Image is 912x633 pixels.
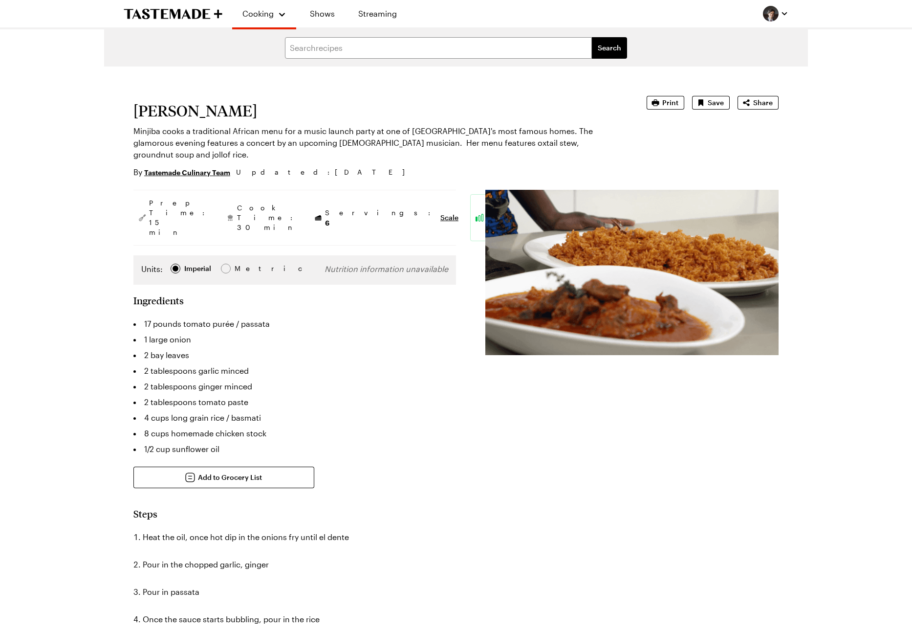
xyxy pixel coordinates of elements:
[184,263,212,274] span: Imperial
[133,508,456,520] h2: Steps
[325,218,329,227] span: 6
[184,263,211,274] div: Imperial
[235,263,256,274] span: Metric
[133,166,230,178] p: By
[133,102,619,119] h1: [PERSON_NAME]
[440,213,458,223] button: Scale
[133,441,456,457] li: 1/2 cup sunflower oil
[144,167,230,178] a: Tastemade Culinary Team
[124,8,222,20] a: To Tastemade Home Page
[198,473,262,482] span: Add to Grocery List
[133,347,456,363] li: 2 bay leaves
[662,98,678,108] span: Print
[236,167,414,178] span: Updated : [DATE]
[133,584,456,600] li: Pour in passata
[738,96,779,110] button: Share
[133,125,619,160] p: Minjiba cooks a traditional African menu for a music launch party at one of [GEOGRAPHIC_DATA]'s m...
[325,208,435,228] span: Servings:
[133,410,456,426] li: 4 cups long grain rice / basmati
[647,96,684,110] button: Print
[133,529,456,545] li: Heat the oil, once hot dip in the onions fry until el dente
[242,9,274,18] span: Cooking
[692,96,730,110] button: Save recipe
[753,98,773,108] span: Share
[133,557,456,572] li: Pour in the chopped garlic, ginger
[133,363,456,379] li: 2 tablespoons garlic minced
[763,6,779,22] img: Profile picture
[133,332,456,347] li: 1 large onion
[485,190,779,355] img: Recipe image thumbnail
[325,264,448,273] span: Nutrition information unavailable
[133,316,456,332] li: 17 pounds tomato purée / passata
[133,467,314,488] button: Add to Grocery List
[133,394,456,410] li: 2 tablespoons tomato paste
[237,203,298,232] span: Cook Time: 30 min
[133,426,456,441] li: 8 cups homemade chicken stock
[133,294,184,306] h2: Ingredients
[141,263,255,277] div: Imperial Metric
[141,263,163,275] label: Units:
[708,98,724,108] span: Save
[242,4,286,23] button: Cooking
[592,37,627,59] button: filters
[133,379,456,394] li: 2 tablespoons ginger minced
[149,198,210,237] span: Prep Time: 15 min
[763,6,788,22] button: Profile picture
[598,43,621,53] span: Search
[133,611,456,627] li: Once the sauce starts bubbling, pour in the rice
[235,263,255,274] div: Metric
